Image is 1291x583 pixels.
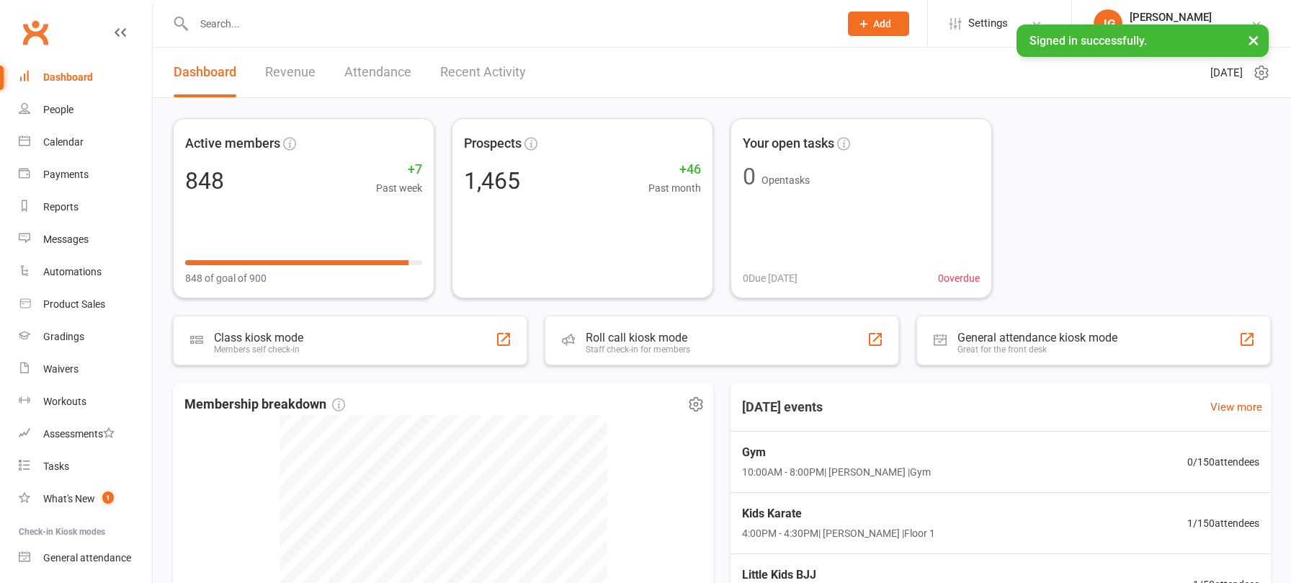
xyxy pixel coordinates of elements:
[742,443,931,462] span: Gym
[743,165,756,188] div: 0
[43,136,84,148] div: Calendar
[214,344,303,355] div: Members self check-in
[1210,64,1243,81] span: [DATE]
[761,174,810,186] span: Open tasks
[19,450,152,483] a: Tasks
[19,126,152,159] a: Calendar
[19,542,152,574] a: General attendance kiosk mode
[1187,515,1259,531] span: 1 / 150 attendees
[43,363,79,375] div: Waivers
[189,14,829,34] input: Search...
[43,169,89,180] div: Payments
[440,48,526,97] a: Recent Activity
[1187,454,1259,470] span: 0 / 150 attendees
[185,133,280,154] span: Active members
[464,169,520,192] div: 1,465
[19,94,152,126] a: People
[968,7,1008,40] span: Settings
[184,394,345,415] span: Membership breakdown
[1094,9,1122,38] div: JG
[344,48,411,97] a: Attendance
[742,504,935,523] span: Kids Karate
[376,180,422,196] span: Past week
[743,270,798,286] span: 0 Due [DATE]
[19,321,152,353] a: Gradings
[214,331,303,344] div: Class kiosk mode
[185,270,267,286] span: 848 of goal of 900
[586,344,690,355] div: Staff check-in for members
[743,133,834,154] span: Your open tasks
[43,71,93,83] div: Dashboard
[19,256,152,288] a: Automations
[19,288,152,321] a: Product Sales
[43,552,131,564] div: General attendance
[43,331,84,342] div: Gradings
[19,191,152,223] a: Reports
[873,18,891,30] span: Add
[185,169,224,192] div: 848
[1210,399,1262,416] a: View more
[464,133,522,154] span: Prospects
[376,159,422,180] span: +7
[648,180,701,196] span: Past month
[43,460,69,472] div: Tasks
[43,104,73,115] div: People
[265,48,316,97] a: Revenue
[19,418,152,450] a: Assessments
[43,428,115,440] div: Assessments
[19,61,152,94] a: Dashboard
[43,396,86,407] div: Workouts
[19,159,152,191] a: Payments
[938,270,980,286] span: 0 overdue
[43,266,102,277] div: Automations
[1130,24,1251,37] div: Bujutsu Martial Arts Centre
[848,12,909,36] button: Add
[43,233,89,245] div: Messages
[1130,11,1251,24] div: [PERSON_NAME]
[957,344,1117,355] div: Great for the front desk
[43,201,79,213] div: Reports
[19,386,152,418] a: Workouts
[43,493,95,504] div: What's New
[102,491,114,504] span: 1
[742,525,935,541] span: 4:00PM - 4:30PM | [PERSON_NAME] | Floor 1
[648,159,701,180] span: +46
[731,394,834,420] h3: [DATE] events
[586,331,690,344] div: Roll call kiosk mode
[19,483,152,515] a: What's New1
[19,223,152,256] a: Messages
[19,353,152,386] a: Waivers
[1029,34,1147,48] span: Signed in successfully.
[17,14,53,50] a: Clubworx
[1241,25,1267,55] button: ×
[174,48,236,97] a: Dashboard
[742,464,931,480] span: 10:00AM - 8:00PM | [PERSON_NAME] | Gym
[43,298,105,310] div: Product Sales
[957,331,1117,344] div: General attendance kiosk mode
